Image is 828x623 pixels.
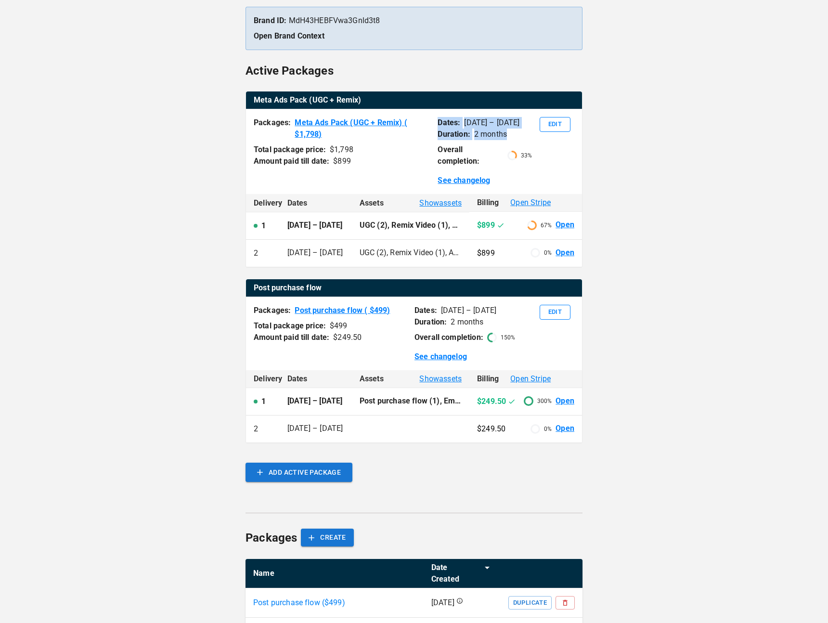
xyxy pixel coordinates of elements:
p: 1 [261,396,266,407]
a: Meta Ads Pack (UGC + Remix) ( $1,798) [295,117,430,140]
p: UGC (2), Remix Video (1), Ad campaign optimisation (2), Image Ad (1) [360,247,462,259]
a: See changelog [414,351,467,363]
strong: Brand ID: [254,16,286,25]
p: [DATE] – [DATE] [464,117,519,129]
p: Post purchase flow (1), Email setup (4) [360,396,462,407]
table: active packages table [246,91,582,109]
div: Assets [360,373,462,385]
h6: Packages [246,529,297,547]
th: Post purchase flow [246,279,582,297]
p: 2 [254,423,258,435]
p: 0 % [544,425,552,433]
p: Packages: [254,117,291,140]
div: $ 899 [333,156,351,167]
button: CREATE [301,529,353,546]
table: active packages table [246,279,582,297]
th: Meta Ads Pack (UGC + Remix) [246,91,582,109]
a: Open Brand Context [254,31,324,40]
span: Open Stripe [510,197,551,208]
th: Delivery [246,370,280,388]
p: Dates: [414,305,437,316]
p: [DATE] – [DATE] [441,305,496,316]
h6: Active Packages [246,62,334,80]
button: Edit [540,117,570,132]
td: [DATE] – [DATE] [280,239,352,267]
a: Open [556,247,574,259]
p: Dates: [438,117,460,129]
p: 1 [261,220,266,232]
p: [DATE] [431,597,454,609]
a: Post purchase flow ( $499) [295,305,390,316]
td: [DATE] – [DATE] [280,388,352,415]
p: Post purchase flow ($ 499 ) [253,597,345,609]
button: Duplicate [508,596,552,610]
a: Open [556,220,574,231]
p: UGC (2), Remix Video (1), Ad campaign optimisation (2), Image Ad (1) [360,220,462,231]
th: Billing [469,194,582,212]
p: Total package price: [254,144,326,156]
p: $899 [477,220,505,231]
div: $ 499 [330,320,348,332]
span: Show assets [419,373,462,385]
td: [DATE] – [DATE] [280,415,352,443]
div: Assets [360,197,462,209]
th: Dates [280,370,352,388]
p: Overall completion: [438,144,503,167]
th: Dates [280,194,352,212]
p: 2 [254,247,258,259]
a: Open [556,396,574,407]
span: Open Stripe [510,373,551,385]
th: Delivery [246,194,280,212]
div: $ 1,798 [330,144,353,156]
p: 2 months [451,316,483,328]
button: Edit [540,305,570,320]
p: Total package price: [254,320,326,332]
div: Date Created [431,562,478,585]
td: [DATE] – [DATE] [280,212,352,239]
p: 300 % [537,397,552,405]
p: Overall completion: [414,332,483,343]
button: ADD ACTIVE PACKAGE [246,463,352,482]
p: Amount paid till date: [254,156,329,167]
a: Post purchase flow ($499) [253,597,345,609]
th: Name [246,559,424,588]
p: 2 months [474,129,507,140]
p: Amount paid till date: [254,332,329,343]
a: Open [556,423,574,434]
span: Show assets [419,197,462,209]
p: Duration: [414,316,447,328]
p: $249.50 [477,423,505,435]
a: See changelog [438,175,490,186]
div: $ 249.50 [333,332,362,343]
p: Packages: [254,305,291,316]
p: 0 % [544,248,552,257]
p: $899 [477,247,495,259]
p: Duration: [438,129,470,140]
p: 150 % [501,333,515,342]
p: MdH43HEBFVwa3Gnld3t8 [254,15,574,26]
p: $249.50 [477,396,516,407]
th: Billing [469,370,582,388]
p: 33 % [521,151,532,160]
p: 67 % [541,221,552,230]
